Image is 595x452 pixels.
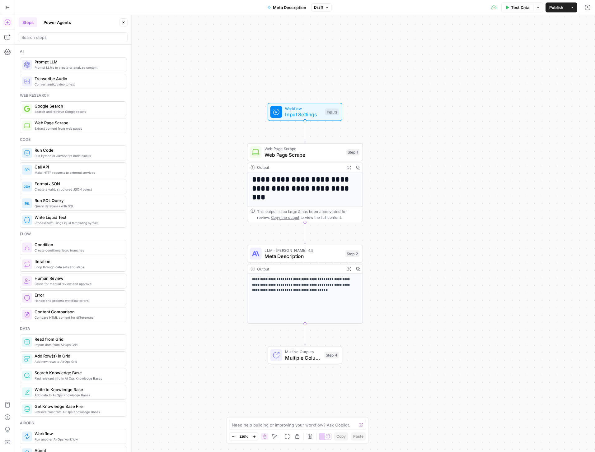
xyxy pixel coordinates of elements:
span: Workflow [285,105,322,111]
span: LLM · [PERSON_NAME] 4.5 [265,247,342,253]
span: Transcribe Audio [35,76,121,82]
span: Create a valid, structured JSON object [35,187,121,192]
g: Edge from step_1 to step_2 [304,222,306,244]
span: Prompt LLM [35,59,121,65]
span: Add data to AirOps Knowledge Bases [35,393,121,398]
span: Find relevant info in AirOps Knowledge Bases [35,376,121,381]
div: Step 2 [345,250,360,257]
span: Get Knowledge Base File [35,403,121,409]
span: Pause for manual review and approval [35,281,121,286]
span: Test Data [511,4,529,11]
span: Paste [353,434,363,439]
span: Google Search [35,103,121,109]
span: Web Page Scrape [35,120,121,126]
span: Compare HTML content for differences [35,315,121,320]
button: Test Data [501,2,533,12]
span: Copy [336,434,346,439]
span: Add new rows to AirOps Grid [35,359,121,364]
span: Web Page Scrape [265,151,343,159]
div: Code [20,137,126,142]
span: Read from Grid [35,336,121,342]
span: Draft [314,5,323,10]
button: Copy [334,432,348,440]
span: Workflow [35,431,121,437]
div: Step 1 [346,149,359,156]
span: Make HTTP requests to external services [35,170,121,175]
div: Flow [20,231,126,237]
span: Import data from AirOps Grid [35,342,121,347]
span: Write to Knowledge Base [35,386,121,393]
span: 120% [239,434,248,439]
g: Edge from start to step_1 [304,121,306,143]
span: Error [35,292,121,298]
span: Content Comparison [35,309,121,315]
button: Power Agents [40,17,75,27]
span: Handle and process workflow errors [35,298,121,303]
div: Output [257,266,342,272]
span: Write Liquid Text [35,214,121,220]
button: Draft [311,3,332,12]
span: Create conditional logic branches [35,248,121,253]
g: Edge from step_2 to step_4 [304,324,306,345]
span: Retrieve files from AirOps Knowledge Bases [35,409,121,414]
span: Copy the output [271,215,299,219]
span: Human Review [35,275,121,281]
div: Airops [20,420,126,426]
span: Convert audio/video to text [35,82,121,87]
span: Multiple Outputs [285,349,321,355]
span: Run another AirOps workflow [35,437,121,442]
div: Inputs [325,108,339,115]
div: This output is too large & has been abbreviated for review. to view the full content. [257,209,359,220]
div: Data [20,326,126,331]
span: Multiple Columns [285,354,321,362]
span: Search and retrieve Google results [35,109,121,114]
span: Meta Description [265,252,342,260]
span: Run Python or JavaScript code blocks [35,153,121,158]
span: Iteration [35,258,121,265]
span: Process text using Liquid templating syntax [35,220,121,225]
span: Meta Description [273,4,306,11]
span: Publish [549,4,563,11]
div: Multiple OutputsMultiple ColumnsStep 4 [247,346,363,364]
span: Search Knowledge Base [35,370,121,376]
div: WorkflowInput SettingsInputs [247,103,363,121]
span: Add Row(s) in Grid [35,353,121,359]
div: Ai [20,48,126,54]
button: Publish [546,2,567,12]
span: Prompt LLMs to create or analyze content [35,65,121,70]
img: vrinnnclop0vshvmafd7ip1g7ohf [24,311,30,318]
span: Extract content from web pages [35,126,121,131]
button: Steps [19,17,37,27]
span: Loop through data sets and steps [35,265,121,270]
div: Web research [20,93,126,98]
span: Run SQL Query [35,197,121,204]
span: Input Settings [285,111,322,118]
span: Format JSON [35,181,121,187]
div: Step 4 [324,352,339,358]
span: Web Page Scrape [265,146,343,152]
span: Condition [35,242,121,248]
span: Call API [35,164,121,170]
button: Paste [351,432,366,440]
button: Meta Description [264,2,310,12]
span: Query databases with SQL [35,204,121,209]
input: Search steps [21,34,125,40]
span: Run Code [35,147,121,153]
div: Output [257,164,342,170]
